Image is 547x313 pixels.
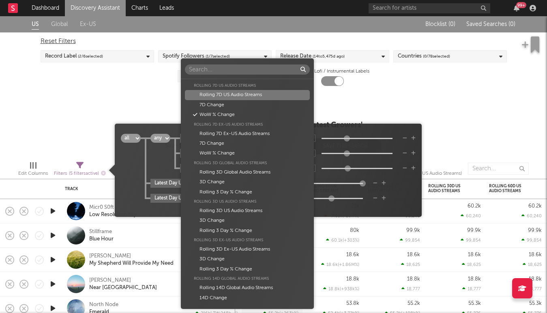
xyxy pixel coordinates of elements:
div: 7D Change [185,100,310,110]
div: WoW % Change [185,148,310,158]
input: Search... [185,64,310,75]
div: Rolling 3D US Audio Streams [185,206,310,216]
div: Rolling 14D Global Audio Streams [185,274,310,283]
div: Rolling 3D Ex-US Audio Streams [185,244,310,254]
div: Rolling 14 Day % Change [185,303,310,313]
div: 7D Change [185,139,310,148]
div: WoW % Change [185,110,310,120]
div: Rolling 3 Day % Change [185,187,310,197]
div: Rolling 3D US Audio Streams [185,197,310,206]
div: Rolling 3D Global Audio Streams [185,159,310,167]
div: 3D Change [185,177,310,187]
div: Rolling 7D Ex-US Audio Streams [185,120,310,129]
div: Rolling 7D US Audio Streams [185,90,310,100]
div: Rolling 3 Day % Change [185,264,310,274]
div: Rolling 7D Ex-US Audio Streams [185,129,310,139]
div: 14D Change [185,293,310,303]
div: 3D Change [185,216,310,225]
div: Rolling 3 Day % Change [185,226,310,236]
div: Rolling 3D Ex-US Audio Streams [185,236,310,244]
div: 3D Change [185,254,310,264]
div: Rolling 7D US Audio Streams [185,81,310,90]
div: Rolling 3D Global Audio Streams [185,167,310,177]
div: Rolling 14D Global Audio Streams [185,283,310,293]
